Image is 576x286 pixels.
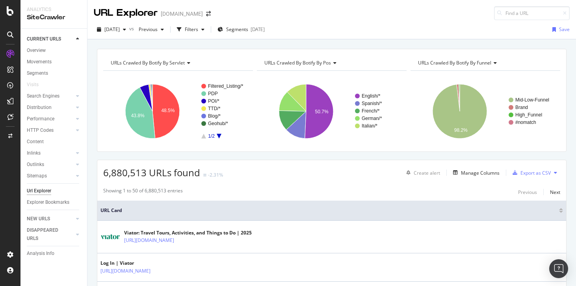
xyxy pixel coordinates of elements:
button: Create alert [403,166,440,179]
text: 48.5% [161,108,175,113]
text: Italian/* [362,123,377,129]
h4: URLs Crawled By Botify By pos [263,57,399,69]
a: Visits [27,81,46,89]
text: Blog/* [208,113,221,119]
div: Manage Columns [461,170,500,176]
button: Segments[DATE] [214,23,268,36]
div: Segments [27,69,48,77]
a: Inlinks [27,149,74,157]
button: Save [549,23,570,36]
text: TTD/* [208,106,221,111]
div: SiteCrawler [27,13,81,22]
div: HTTP Codes [27,126,54,135]
a: NEW URLS [27,215,74,223]
div: Content [27,138,44,146]
text: PDP [208,91,218,96]
div: Open Intercom Messenger [549,259,568,278]
span: Segments [226,26,248,33]
div: Log In | Viator [100,260,185,267]
a: Movements [27,58,82,66]
img: main image [100,227,120,247]
text: Spanish/* [362,101,382,106]
div: Url Explorer [27,187,51,195]
text: High_Funnel [515,112,542,118]
span: URL Card [100,207,557,214]
button: Filters [174,23,208,36]
a: Sitemaps [27,172,74,180]
div: Filters [185,26,198,33]
svg: A chart. [257,77,407,146]
div: Sitemaps [27,172,47,180]
a: Content [27,138,82,146]
a: HTTP Codes [27,126,74,135]
div: Explorer Bookmarks [27,198,69,207]
span: 2025 Sep. 1st [104,26,120,33]
text: 98.2% [454,127,468,133]
text: Brand [515,105,528,110]
div: Create alert [414,170,440,176]
div: arrow-right-arrow-left [206,11,211,17]
img: Equal [203,174,206,176]
div: CURRENT URLS [27,35,61,43]
div: URL Explorer [94,6,158,20]
a: [URL][DOMAIN_NAME] [124,236,174,244]
div: [DOMAIN_NAME] [161,10,203,18]
text: 43.8% [131,113,145,118]
div: Distribution [27,103,52,112]
button: [DATE] [94,23,129,36]
div: Search Engines [27,92,59,100]
a: Performance [27,115,74,123]
span: URLs Crawled By Botify By pos [264,59,331,66]
div: Analytics [27,6,81,13]
div: DISAPPEARED URLS [27,226,67,243]
a: Explorer Bookmarks [27,198,82,207]
span: vs [129,25,136,32]
button: Export as CSV [509,166,551,179]
span: URLs Crawled By Botify By servlet [111,59,185,66]
a: Search Engines [27,92,74,100]
a: Segments [27,69,82,77]
div: Overview [27,46,46,55]
span: 6,880,513 URLs found [103,166,200,179]
a: [URL][DOMAIN_NAME] [100,267,151,275]
div: NEW URLS [27,215,50,223]
button: Previous [136,23,167,36]
div: Performance [27,115,54,123]
button: Manage Columns [450,168,500,177]
div: Visits [27,81,39,89]
div: Viator: Travel Tours, Activities, and Things to Do | 2025 [124,229,252,236]
text: French/* [362,108,380,114]
div: Outlinks [27,161,44,169]
button: Next [550,187,560,197]
a: Url Explorer [27,187,82,195]
div: Showing 1 to 50 of 6,880,513 entries [103,187,183,197]
text: Mid-Low-Funnel [515,97,549,103]
a: Overview [27,46,82,55]
span: URLs Crawled By Botify By funnel [418,59,491,66]
h4: URLs Crawled By Botify By servlet [109,57,246,69]
text: 50.7% [315,109,329,114]
text: #nomatch [515,120,536,125]
div: Export as CSV [520,170,551,176]
text: Filtered_Listing/* [208,83,243,89]
div: Save [559,26,570,33]
div: Analysis Info [27,249,54,258]
h4: URLs Crawled By Botify By funnel [416,57,553,69]
text: English/* [362,93,381,99]
div: Previous [518,189,537,196]
text: Geohub/* [208,121,228,126]
a: DISAPPEARED URLS [27,226,74,243]
div: Inlinks [27,149,41,157]
text: POI/* [208,98,219,104]
div: A chart. [103,77,253,146]
svg: A chart. [411,77,560,146]
div: Movements [27,58,52,66]
div: -2.31% [208,172,223,178]
text: 1/2 [208,133,215,139]
span: Previous [136,26,158,33]
a: Outlinks [27,161,74,169]
div: Next [550,189,560,196]
button: Previous [518,187,537,197]
input: Find a URL [494,6,570,20]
